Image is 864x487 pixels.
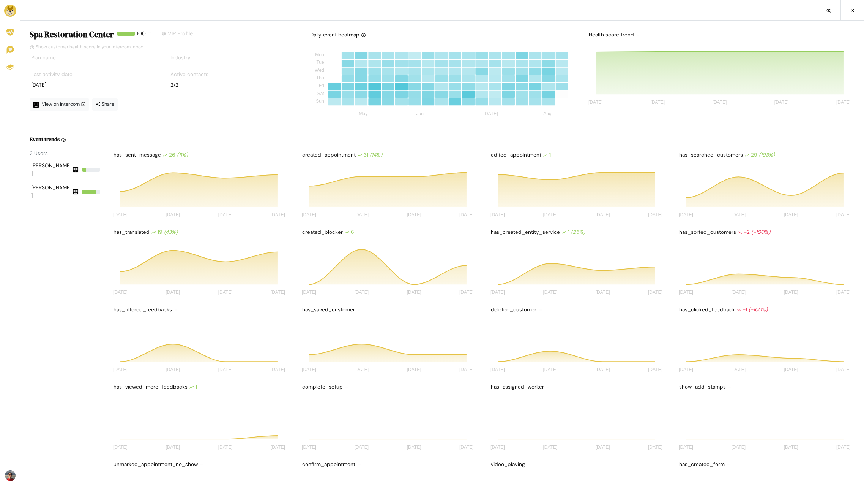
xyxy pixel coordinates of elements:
[113,367,128,373] tspan: [DATE]
[679,213,693,218] tspan: [DATE]
[489,305,667,315] div: deleted_customer
[744,151,775,159] div: 29
[738,228,770,236] div: -2
[407,213,421,218] tspan: [DATE]
[774,100,789,105] tspan: [DATE]
[679,444,693,450] tspan: [DATE]
[164,229,178,235] i: (43%)
[588,100,603,105] tspan: [DATE]
[301,227,478,238] div: created_blocker
[170,81,295,89] div: 2/2
[112,459,289,470] div: unmarked_appointment_no_show
[679,290,693,295] tspan: [DATE]
[543,290,557,295] tspan: [DATE]
[316,75,324,81] tspan: Thu
[679,367,693,373] tspan: [DATE]
[318,83,324,89] tspan: Fri
[166,444,180,450] tspan: [DATE]
[218,444,233,450] tspan: [DATE]
[749,306,768,313] i: (-100%)
[543,444,557,450] tspan: [DATE]
[713,100,727,105] tspan: [DATE]
[301,382,478,392] div: complete_setup
[595,290,610,295] tspan: [DATE]
[218,213,233,218] tspan: [DATE]
[31,184,71,200] div: [PERSON_NAME]
[31,162,71,178] div: [PERSON_NAME]
[732,367,746,373] tspan: [DATE]
[648,444,662,450] tspan: [DATE]
[42,101,86,107] span: View on Intercom
[170,54,191,62] label: Industry
[571,229,585,235] i: (25%)
[112,305,289,315] div: has_filtered_feedbacks
[166,213,180,218] tspan: [DATE]
[162,151,188,159] div: 26
[407,444,421,450] tspan: [DATE]
[489,459,667,470] div: video_playing
[459,367,474,373] tspan: [DATE]
[170,71,208,78] label: Active contacts
[82,168,100,172] div: 21.419185282522996%
[317,91,324,96] tspan: Sat
[30,150,106,157] div: 2 Users
[595,444,610,450] tspan: [DATE]
[359,111,367,117] tspan: May
[310,31,366,39] div: Daily event heatmap
[751,229,770,235] i: (-100%)
[784,290,798,295] tspan: [DATE]
[459,444,474,450] tspan: [DATE]
[113,444,128,450] tspan: [DATE]
[595,213,610,218] tspan: [DATE]
[354,444,369,450] tspan: [DATE]
[784,444,798,450] tspan: [DATE]
[113,213,128,218] tspan: [DATE]
[301,150,478,160] div: created_appointment
[113,290,128,295] tspan: [DATE]
[490,213,505,218] tspan: [DATE]
[271,213,285,218] tspan: [DATE]
[166,290,180,295] tspan: [DATE]
[759,152,775,158] i: (193%)
[112,150,289,160] div: has_sent_message
[137,30,146,43] div: 100
[271,444,285,450] tspan: [DATE]
[784,367,798,373] tspan: [DATE]
[678,227,855,238] div: has_sorted_customers
[271,290,285,295] tspan: [DATE]
[543,111,551,117] tspan: Aug
[595,367,610,373] tspan: [DATE]
[459,213,474,218] tspan: [DATE]
[151,228,178,236] div: 19
[407,367,421,373] tspan: [DATE]
[354,290,369,295] tspan: [DATE]
[82,190,100,194] div: 78.580814717477%
[302,290,316,295] tspan: [DATE]
[302,444,316,450] tspan: [DATE]
[31,81,156,89] div: [DATE]
[31,71,73,78] label: Last activity date
[678,305,855,315] div: has_clicked_feedback
[489,150,667,160] div: edited_appointment
[407,290,421,295] tspan: [DATE]
[732,444,746,450] tspan: [DATE]
[678,150,855,160] div: has_searched_customers
[489,227,667,238] div: has_created_entity_service
[784,213,798,218] tspan: [DATE]
[651,100,665,105] tspan: [DATE]
[357,151,382,159] div: 31
[543,213,557,218] tspan: [DATE]
[836,213,851,218] tspan: [DATE]
[354,367,369,373] tspan: [DATE]
[354,213,369,218] tspan: [DATE]
[587,30,855,40] div: Health score trend
[459,290,474,295] tspan: [DATE]
[218,367,233,373] tspan: [DATE]
[218,290,233,295] tspan: [DATE]
[301,305,478,315] div: has_saved_customer
[30,135,60,143] h6: Event trends
[5,470,16,481] img: Avatar
[490,367,505,373] tspan: [DATE]
[271,367,285,373] tspan: [DATE]
[31,54,56,62] label: Plan name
